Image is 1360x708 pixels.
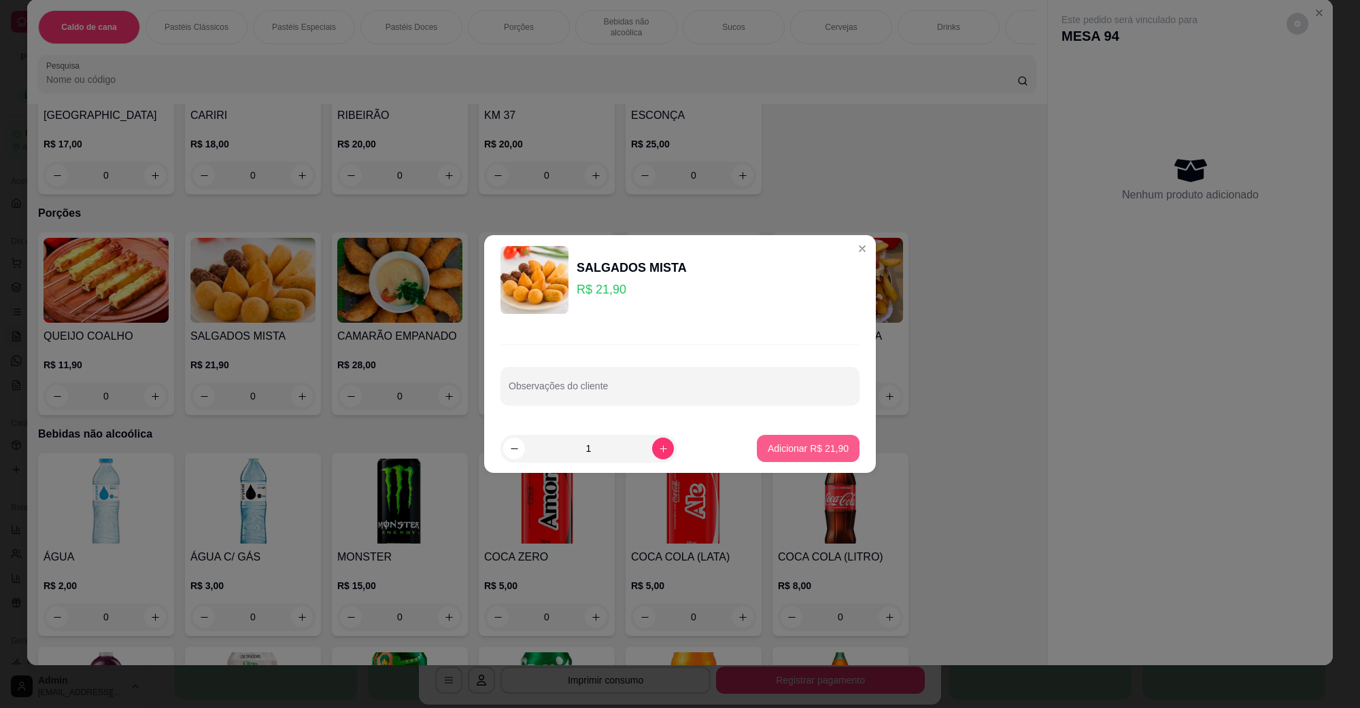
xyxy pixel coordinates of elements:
[757,435,860,462] button: Adicionar R$ 21,90
[577,280,687,299] p: R$ 21,90
[500,246,568,314] img: product-image
[509,385,851,398] input: Observações do cliente
[652,438,674,459] button: increase-product-quantity
[577,258,687,277] div: SALGADOS MISTA
[503,438,525,459] button: decrease-product-quantity
[851,238,873,260] button: Close
[768,442,849,455] p: Adicionar R$ 21,90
